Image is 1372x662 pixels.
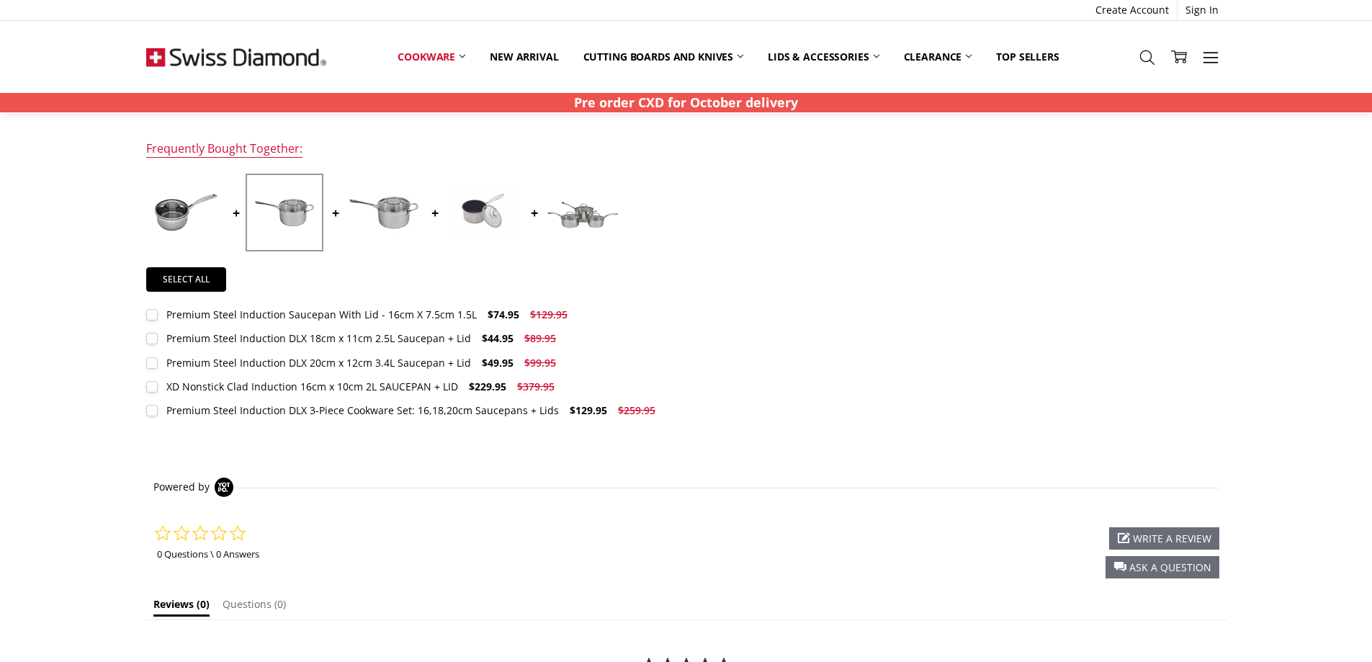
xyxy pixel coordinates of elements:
span: $259.95 [618,403,655,417]
img: Premium Steel DLX - 3.4 Litre (8") Stainless Steel Saucepan + Lid | Swiss Diamond [348,176,420,249]
div: Frequently Bought Together: [146,141,302,158]
a: Clearance [892,41,985,73]
span: $379.95 [517,380,555,393]
a: Cookware [385,41,477,73]
img: Premium Steel DLX - 2.6 Qt. (7") Stainless Steel Saucepan + Lid | Swiss Diamond [248,176,320,249]
span: $89.95 [524,331,556,345]
img: XD Nonstick Clad Induction 16cm x 10cm 2L SAUCEPAN + LID [447,188,519,236]
div: XD Nonstick Clad Induction 16cm x 10cm 2L SAUCEPAN + LID [166,380,458,393]
strong: Pre order CXD for October delivery [574,94,798,111]
a: New arrival [477,41,570,73]
span: $49.95 [482,356,514,370]
a: Cutting boards and knives [571,41,756,73]
span: $129.95 [570,403,607,417]
span: Reviews [153,597,194,611]
span: $229.95 [469,380,506,393]
span: $44.95 [482,331,514,345]
span: ask a question [1129,560,1211,574]
span: $129.95 [530,308,568,321]
span: write a review [1133,532,1211,545]
img: Premium Steel Induction Saucepan With Lid - 16cm X 7.5cm 1.5L [149,191,221,233]
a: Select all [146,267,227,292]
a: 0 Questions \ 0 Answers [157,547,259,560]
span: Questions [223,597,272,611]
div: Premium Steel Induction DLX 3-Piece Cookware Set: 16,18,20cm Saucepans + Lids [166,403,559,417]
span: (0) [197,597,210,611]
span: (0) [274,597,286,611]
span: Powered by [153,480,210,493]
div: Premium Steel Induction Saucepan With Lid - 16cm X 7.5cm 1.5L [166,308,477,321]
a: Lids & Accessories [756,41,891,73]
a: Top Sellers [984,41,1071,73]
span: $99.95 [524,356,556,370]
div: Premium Steel Induction DLX 18cm x 11cm 2.5L Saucepan + Lid [166,331,471,345]
span: $74.95 [488,308,519,321]
div: ask a question [1106,556,1219,578]
img: Premium Steel Induction DLX 3-Piece Cookware Set: 16,18,20cm Saucepans + Lids [547,188,619,236]
img: Free Shipping On Every Order [146,21,326,93]
div: write a review [1109,527,1219,550]
div: Premium Steel Induction DLX 20cm x 12cm 3.4L Saucepan + Lid [166,356,471,370]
